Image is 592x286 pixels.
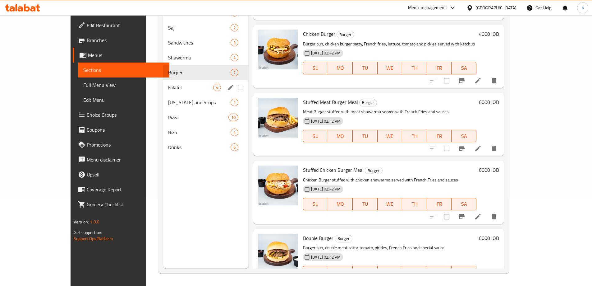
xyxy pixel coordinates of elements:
[303,165,364,175] span: Stuffed Chicken Burger Meal
[73,152,169,167] a: Menu disclaimer
[331,63,351,73] span: MO
[231,55,238,61] span: 4
[78,77,169,92] a: Full Menu View
[427,62,452,74] button: FR
[303,176,476,184] p: Chicken Burger stuffed with chicken shawarma served with French Fries and sauces
[226,83,235,92] button: edit
[231,70,238,76] span: 7
[402,198,427,210] button: TH
[231,25,238,31] span: 2
[163,65,248,80] div: Burger7
[331,268,351,277] span: MO
[309,254,343,260] span: [DATE] 02:42 PM
[231,54,238,61] div: items
[440,74,453,87] span: Select to update
[380,63,400,73] span: WE
[231,39,238,46] div: items
[213,84,221,91] div: items
[231,129,238,135] span: 4
[231,129,238,136] div: items
[454,209,469,224] button: Branch-specific-item
[168,54,231,61] span: Shawerma
[380,268,400,277] span: WE
[163,125,248,140] div: Rizo4
[440,210,453,223] span: Select to update
[303,40,476,48] p: Burger bun, chicken burger patty, French fries, lettuce, tomato and pickles served with ketchup
[309,186,343,192] span: [DATE] 02:42 PM
[74,235,113,243] a: Support.OpsPlatform
[328,198,353,210] button: MO
[168,143,231,151] div: Drinks
[402,266,427,278] button: TH
[168,39,231,46] div: Sandwiches
[231,24,238,31] div: items
[73,197,169,212] a: Grocery Checklist
[306,199,325,209] span: SU
[168,99,231,106] div: Kentucky and Strips
[168,84,213,91] span: Falafel
[73,167,169,182] a: Upsell
[360,99,377,106] span: Burger
[303,244,476,252] p: Burger bun, double meat patty, tomato, pickles, French Fries and special sauce
[405,132,424,141] span: TH
[306,63,325,73] span: SU
[581,4,584,11] span: b
[73,48,169,63] a: Menus
[163,3,248,157] nav: Menu sections
[429,268,449,277] span: FR
[168,129,231,136] div: Rizo
[309,118,343,124] span: [DATE] 02:42 PM
[303,29,335,39] span: Chicken Burger
[213,85,221,91] span: 4
[405,199,424,209] span: TH
[231,69,238,76] div: items
[427,198,452,210] button: FR
[231,100,238,105] span: 2
[73,18,169,33] a: Edit Restaurant
[452,266,476,278] button: SA
[429,199,449,209] span: FR
[380,199,400,209] span: WE
[454,132,474,141] span: SA
[328,130,353,142] button: MO
[231,143,238,151] div: items
[163,140,248,155] div: Drinks6
[306,132,325,141] span: SU
[429,132,449,141] span: FR
[454,63,474,73] span: SA
[163,80,248,95] div: Falafel4edit
[365,167,382,174] span: Burger
[355,268,375,277] span: TU
[474,145,482,152] a: Edit menu item
[87,141,164,148] span: Promotions
[402,62,427,74] button: TH
[487,73,502,88] button: delete
[405,268,424,277] span: TH
[454,268,474,277] span: SA
[353,62,378,74] button: TU
[355,63,375,73] span: TU
[168,69,231,76] span: Burger
[440,142,453,155] span: Select to update
[168,114,228,121] div: Pizza
[405,63,424,73] span: TH
[163,110,248,125] div: Pizza10
[487,141,502,156] button: delete
[87,171,164,178] span: Upsell
[303,198,328,210] button: SU
[73,122,169,137] a: Coupons
[231,40,238,46] span: 3
[73,33,169,48] a: Branches
[378,266,402,278] button: WE
[168,99,231,106] span: [US_STATE] and Strips
[454,199,474,209] span: SA
[258,98,298,138] img: Stuffed Meat Burger Meal
[78,63,169,77] a: Sections
[454,141,469,156] button: Branch-specific-item
[74,218,89,226] span: Version:
[475,4,516,11] div: [GEOGRAPHIC_DATA]
[353,198,378,210] button: TU
[378,62,402,74] button: WE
